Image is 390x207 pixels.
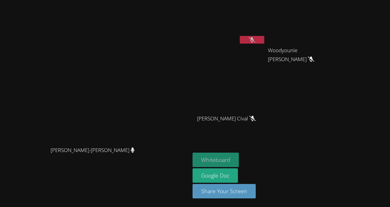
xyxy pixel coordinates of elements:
button: Whiteboard [193,153,239,167]
span: Woodyounie [PERSON_NAME] [268,46,336,64]
a: Google Doc [193,168,238,183]
button: Share Your Screen [193,184,256,198]
span: [PERSON_NAME] Cival [197,114,256,123]
span: [PERSON_NAME]-[PERSON_NAME] [51,146,135,155]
